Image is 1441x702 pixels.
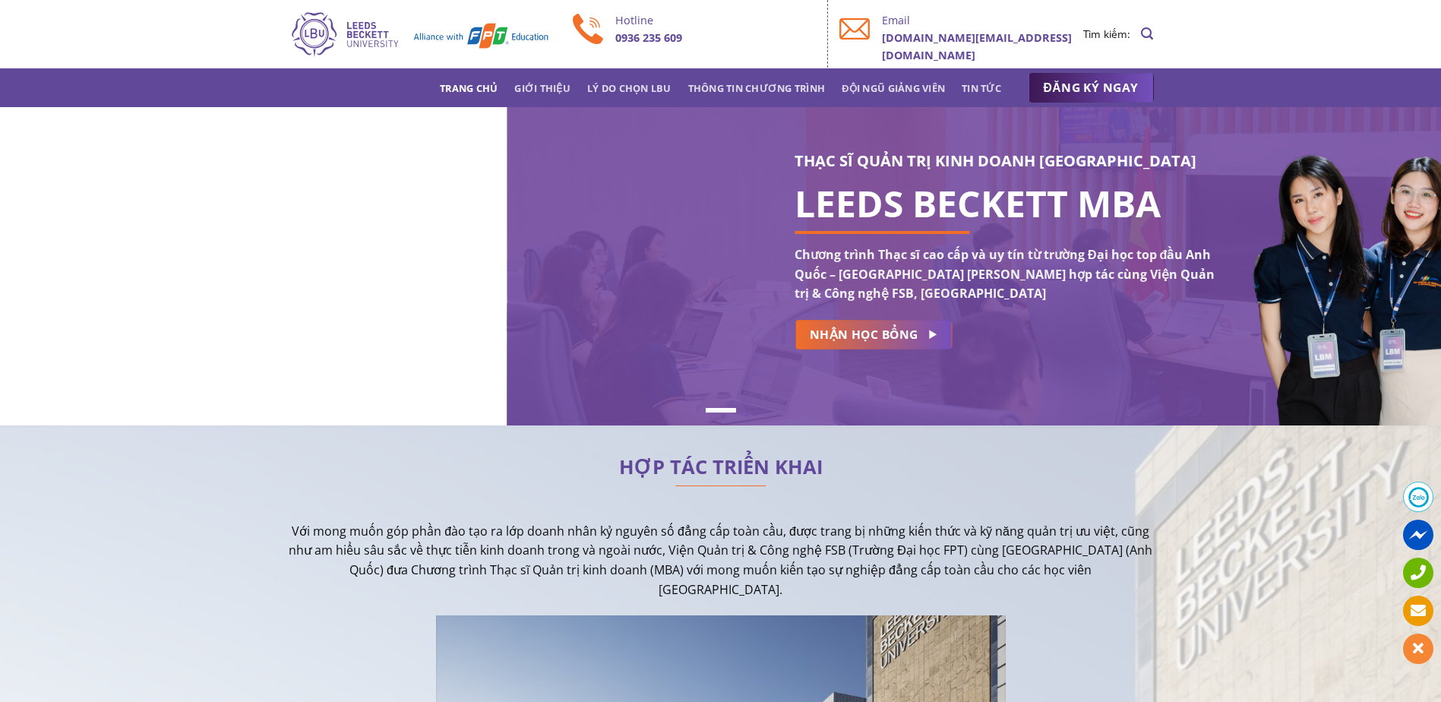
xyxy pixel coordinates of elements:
[882,11,1083,29] p: Email
[688,74,826,102] a: Thông tin chương trình
[288,522,1154,599] p: Với mong muốn góp phần đào tạo ra lớp doanh nhân kỷ nguyên số đẳng cấp toàn cầu, được trang bị nh...
[842,74,945,102] a: Đội ngũ giảng viên
[882,30,1072,62] b: [DOMAIN_NAME][EMAIL_ADDRESS][DOMAIN_NAME]
[1029,73,1154,103] a: ĐĂNG KÝ NGAY
[615,11,817,29] p: Hotline
[514,74,570,102] a: Giới thiệu
[675,485,766,487] img: line-lbu.jpg
[1044,78,1139,97] span: ĐĂNG KÝ NGAY
[706,408,736,413] li: Page dot 1
[962,74,1001,102] a: Tin tức
[1083,26,1130,43] li: Tìm kiếm:
[587,74,672,102] a: Lý do chọn LBU
[615,30,682,45] b: 0936 235 609
[1141,19,1153,49] a: Search
[288,10,550,58] img: Thạc sĩ Quản trị kinh doanh Quốc tế
[440,74,498,102] a: Trang chủ
[288,460,1154,475] h2: HỢP TÁC TRIỂN KHAI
